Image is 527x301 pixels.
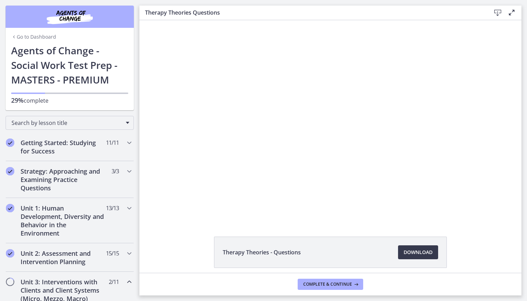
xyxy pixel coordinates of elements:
[28,8,112,25] img: Agents of Change
[398,245,438,259] a: Download
[303,282,352,287] span: Complete & continue
[21,204,106,237] h2: Unit 1: Human Development, Diversity and Behavior in the Environment
[12,119,122,127] span: Search by lesson title
[109,278,119,286] span: 2 / 11
[106,204,119,212] span: 13 / 13
[21,249,106,266] h2: Unit 2: Assessment and Intervention Planning
[21,138,106,155] h2: Getting Started: Studying for Success
[11,43,128,87] h1: Agents of Change - Social Work Test Prep - MASTERS - PREMIUM
[298,279,363,290] button: Complete & continue
[11,96,24,104] span: 29%
[223,248,301,256] span: Therapy Theories - Questions
[404,248,433,256] span: Download
[11,33,56,40] a: Go to Dashboard
[6,116,134,130] div: Search by lesson title
[21,167,106,192] h2: Strategy: Approaching and Examining Practice Questions
[11,96,128,105] p: complete
[112,167,119,175] span: 3 / 3
[6,138,14,147] i: Completed
[139,20,521,221] iframe: Video Lesson
[6,204,14,212] i: Completed
[106,249,119,258] span: 15 / 15
[106,138,119,147] span: 11 / 11
[6,249,14,258] i: Completed
[145,8,480,17] h3: Therapy Theories Questions
[6,167,14,175] i: Completed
